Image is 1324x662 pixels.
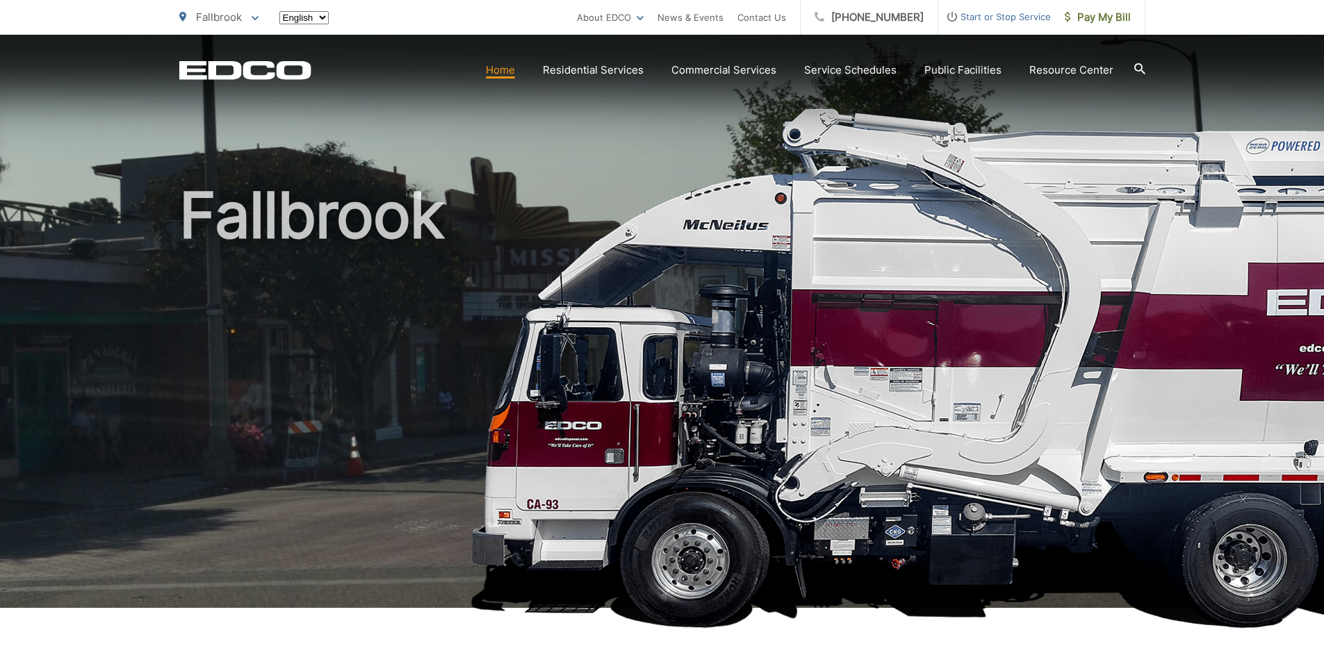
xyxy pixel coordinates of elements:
a: Contact Us [737,9,786,26]
select: Select a language [279,11,329,24]
a: Public Facilities [924,62,1002,78]
a: Commercial Services [671,62,776,78]
a: EDCD logo. Return to the homepage. [179,60,311,80]
span: Pay My Bill [1065,9,1131,26]
a: Service Schedules [804,62,897,78]
a: Residential Services [543,62,644,78]
h1: Fallbrook [179,181,1145,620]
a: Home [486,62,515,78]
span: Fallbrook [196,10,242,24]
a: News & Events [657,9,724,26]
a: Resource Center [1029,62,1113,78]
a: About EDCO [577,9,644,26]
